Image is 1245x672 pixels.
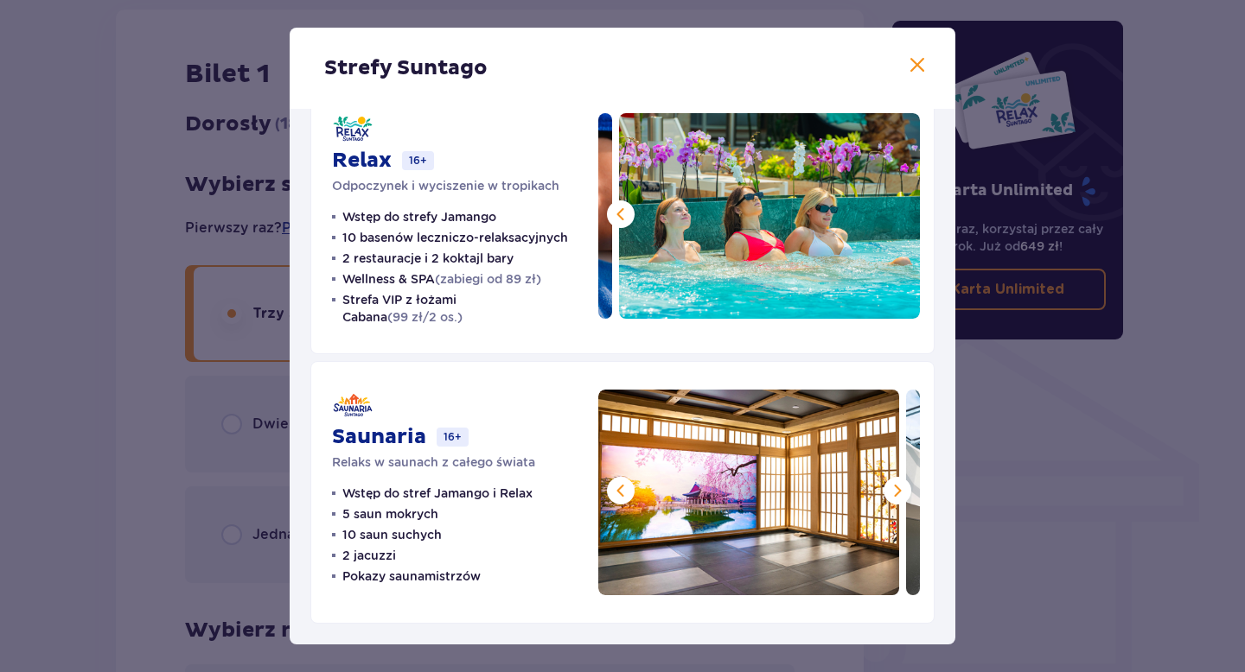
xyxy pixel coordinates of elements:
img: Relax [619,113,920,319]
p: Wellness & SPA [342,270,541,288]
span: (zabiegi od 89 zł) [435,272,541,286]
img: Saunaria logo [332,390,373,421]
p: 10 basenów leczniczo-relaksacyjnych [342,229,568,246]
p: Saunaria [332,424,426,450]
p: Odpoczynek i wyciszenie w tropikach [332,177,559,194]
p: Wstęp do stref Jamango i Relax [342,485,533,502]
p: Relaks w saunach z całego świata [332,453,535,471]
p: 16+ [437,428,469,447]
p: Pokazy saunamistrzów [342,567,481,585]
p: 5 saun mokrych [342,505,438,523]
p: Wstęp do strefy Jamango [342,208,496,225]
p: 16+ [402,151,434,170]
p: 2 jacuzzi [342,547,396,564]
span: (99 zł/2 os.) [387,310,463,324]
p: 10 saun suchych [342,526,442,543]
img: Relax logo [332,113,373,144]
p: Strefa VIP z łożami Cabana [342,291,578,326]
p: 2 restauracje i 2 koktajl bary [342,250,514,267]
p: Relax [332,148,392,174]
p: Strefy Suntago [324,55,488,81]
img: Saunaria [598,390,899,595]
